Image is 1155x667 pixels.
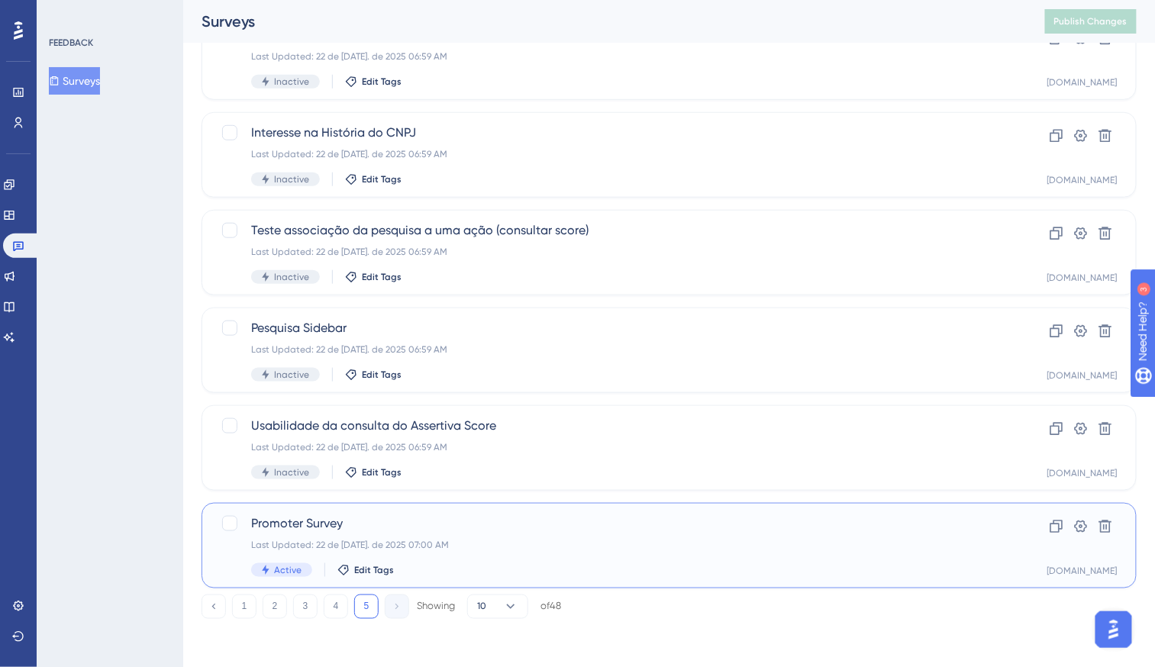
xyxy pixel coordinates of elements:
button: 3 [293,594,318,619]
span: Edit Tags [362,466,402,478]
button: Edit Tags [345,76,402,88]
div: Surveys [202,11,1007,32]
span: Inactive [274,466,309,478]
div: [DOMAIN_NAME] [1047,565,1118,577]
button: 1 [232,594,256,619]
button: Edit Tags [345,173,402,185]
span: Usabilidade da consulta do Assertiva Score [251,417,965,435]
span: Teste associação da pesquisa a uma ação (consultar score) [251,221,965,240]
div: Last Updated: 22 de [DATE]. de 2025 07:00 AM [251,539,965,551]
div: FEEDBACK [49,37,93,49]
div: Last Updated: 22 de [DATE]. de 2025 06:59 AM [251,441,965,453]
button: 4 [324,594,348,619]
span: Active [274,564,302,576]
span: Inactive [274,271,309,283]
span: Interesse na História do CNPJ [251,124,965,142]
span: Inactive [274,173,309,185]
div: [DOMAIN_NAME] [1047,174,1118,186]
span: 10 [477,601,486,613]
span: Edit Tags [362,271,402,283]
div: Showing [417,600,455,614]
span: Edit Tags [362,76,402,88]
button: Edit Tags [337,564,394,576]
div: [DOMAIN_NAME] [1047,76,1118,89]
button: 5 [354,594,379,619]
span: Pesquisa Sidebar [251,319,965,337]
button: Edit Tags [345,466,402,478]
button: 10 [467,594,528,619]
button: Edit Tags [345,271,402,283]
button: Publish Changes [1045,9,1137,34]
div: [DOMAIN_NAME] [1047,272,1118,284]
span: Edit Tags [362,173,402,185]
iframe: UserGuiding AI Assistant Launcher [1091,607,1137,652]
button: Edit Tags [345,369,402,381]
span: Promoter Survey [251,514,965,533]
span: Inactive [274,369,309,381]
div: Last Updated: 22 de [DATE]. de 2025 06:59 AM [251,246,965,258]
span: Edit Tags [354,564,394,576]
button: Surveys [49,67,100,95]
span: Publish Changes [1054,15,1128,27]
div: Last Updated: 22 de [DATE]. de 2025 06:59 AM [251,343,965,356]
div: Last Updated: 22 de [DATE]. de 2025 06:59 AM [251,148,965,160]
div: 3 [106,8,111,20]
span: Edit Tags [362,369,402,381]
span: Need Help? [36,4,95,22]
div: of 48 [540,600,561,614]
div: [DOMAIN_NAME] [1047,369,1118,382]
span: Inactive [274,76,309,88]
div: Last Updated: 22 de [DATE]. de 2025 06:59 AM [251,50,965,63]
div: [DOMAIN_NAME] [1047,467,1118,479]
button: 2 [263,594,287,619]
